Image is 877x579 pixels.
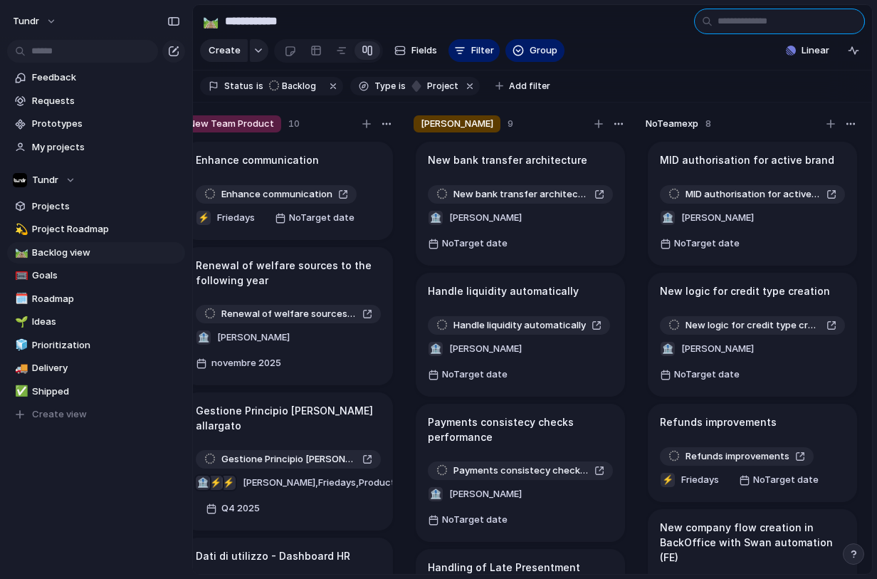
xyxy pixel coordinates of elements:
[674,367,740,382] span: No Target date
[449,487,522,501] span: [PERSON_NAME]
[660,283,830,299] h1: New logic for credit type creation
[32,71,180,85] span: Feedback
[686,449,789,464] span: Refunds improvements
[15,337,25,353] div: 🧊
[208,355,285,372] span: novembre 2025
[7,90,185,112] a: Requests
[428,560,580,575] h1: Handling of Late Presentment
[416,404,625,542] div: Payments consistecy checks performancePayments consistecy checks performance🏦[PERSON_NAME]NoTarge...
[32,246,180,260] span: Backlog view
[424,508,511,531] button: NoTarget date
[13,222,27,236] button: 💫
[421,117,493,131] span: [PERSON_NAME]
[780,40,835,61] button: Linear
[674,236,740,251] span: No Target date
[32,140,180,155] span: My projects
[15,383,25,400] div: ✅
[661,473,675,487] div: ⚡
[196,305,381,323] a: Renewal of welfare sources to the following year
[196,211,211,225] div: ⚡
[196,185,357,204] a: Enhance communication
[184,142,393,240] div: Enhance communicationEnhance communication⚡FriedaysNoTarget date
[686,318,821,333] span: New logic for credit type creation
[184,247,393,385] div: Renewal of welfare sources to the following yearRenewal of welfare sources to the following year🏦...
[243,476,436,490] span: [PERSON_NAME] , Friedays , Product & Design
[661,342,675,356] div: 🏦
[656,469,723,491] button: ⚡Friedays
[487,76,559,96] button: Add filter
[661,211,675,225] div: 🏦
[656,232,743,255] button: NoTarget date
[660,152,834,168] h1: MID authorisation for active brand
[424,232,511,255] button: NoTarget date
[7,196,185,217] a: Projects
[648,404,857,502] div: Refunds improvementsRefunds improvements⚡FriedaysNoTarget date
[7,265,185,286] a: 🥅Goals
[288,117,300,131] span: 10
[221,307,357,321] span: Renewal of welfare sources to the following year
[282,80,316,93] span: Backlog
[705,117,711,131] span: 8
[471,43,494,58] span: Filter
[224,80,253,93] span: Status
[660,316,845,335] a: New logic for credit type creation
[32,173,58,187] span: Tundr
[13,268,27,283] button: 🥅
[196,548,350,564] h1: Dati di utilizzo - Dashboard HR
[15,314,25,330] div: 🌱
[374,80,396,93] span: Type
[32,117,180,131] span: Prototypes
[13,14,39,28] span: Tundr
[253,78,266,94] button: is
[656,207,757,229] button: 🏦[PERSON_NAME]
[192,352,288,375] button: novembre 2025
[221,452,357,466] span: Gestione Principio [PERSON_NAME] allargato
[7,242,185,264] a: 🛤️Backlog view
[802,43,829,58] span: Linear
[646,117,698,131] span: No Teamexp
[196,450,381,469] a: Gestione Principio [PERSON_NAME] allargato
[648,142,857,266] div: MID authorisation for active brandMID authorisation for active brand🏦[PERSON_NAME]NoTarget date
[7,311,185,333] div: 🌱Ideas
[453,318,586,333] span: Handle liquidity automatically
[32,292,180,306] span: Roadmap
[7,219,185,240] a: 💫Project Roadmap
[32,407,87,422] span: Create view
[217,211,255,225] span: Friedays
[265,78,325,94] button: Backlog
[13,246,27,260] button: 🛤️
[428,283,579,299] h1: Handle liquidity automatically
[200,39,248,62] button: Create
[7,404,185,425] button: Create view
[424,363,511,386] button: NoTarget date
[32,199,180,214] span: Projects
[508,117,513,131] span: 9
[428,185,613,204] a: New bank transfer architecture
[192,207,258,229] button: ⚡Friedays
[15,360,25,377] div: 🚚
[505,39,564,62] button: Group
[217,330,290,345] span: [PERSON_NAME]
[7,288,185,310] a: 🗓️Roadmap
[192,326,293,349] button: 🏦[PERSON_NAME]
[13,385,27,399] button: ✅
[509,80,550,93] span: Add filter
[32,385,180,399] span: Shipped
[192,471,389,494] button: ⚡⚡🏦[PERSON_NAME],Friedays,Product & Design
[424,483,525,506] button: 🏦[PERSON_NAME]
[428,152,587,168] h1: New bank transfer architecture
[13,292,27,306] button: 🗓️
[209,476,223,490] div: ⚡
[681,473,719,487] span: Friedays
[428,316,610,335] a: Handle liquidity automatically
[256,80,263,93] span: is
[660,185,845,204] a: MID authorisation for active brand
[6,10,64,33] button: Tundr
[15,244,25,261] div: 🛤️
[13,315,27,329] button: 🌱
[196,403,381,433] h1: Gestione Principio [PERSON_NAME] allargato
[648,273,857,397] div: New logic for credit type creationNew logic for credit type creation🏦[PERSON_NAME]NoTarget date
[32,268,180,283] span: Goals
